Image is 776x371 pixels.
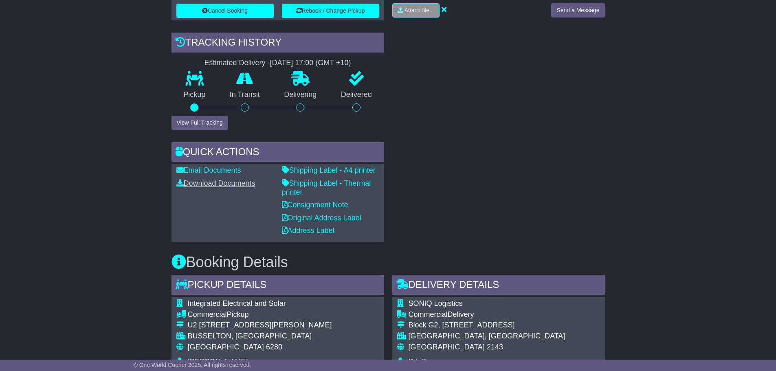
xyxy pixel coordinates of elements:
span: Commercial [188,310,227,318]
button: Send a Message [551,3,605,18]
span: 2143 [487,343,503,351]
a: Original Address Label [282,214,361,222]
p: Pickup [171,90,218,99]
a: Shipping Label - Thermal printer [282,179,371,196]
div: [DATE] 17:00 (GMT +10) [270,59,351,68]
a: Consignment Note [282,201,348,209]
span: Integrated Electrical and Solar [188,299,286,307]
p: Delivering [272,90,329,99]
div: BUSSELTON, [GEOGRAPHIC_DATA] [188,332,332,341]
div: U2 [STREET_ADDRESS][PERSON_NAME] [188,321,332,330]
span: Sri .K [409,358,426,366]
div: Delivery [409,310,565,319]
p: Delivered [329,90,384,99]
div: Pickup [188,310,332,319]
button: Rebook / Change Pickup [282,4,379,18]
div: Estimated Delivery - [171,59,384,68]
p: In Transit [218,90,272,99]
span: [GEOGRAPHIC_DATA] [188,343,264,351]
div: Block G2, [STREET_ADDRESS] [409,321,565,330]
div: Delivery Details [392,275,605,297]
span: Commercial [409,310,448,318]
span: 6280 [266,343,282,351]
div: [GEOGRAPHIC_DATA], [GEOGRAPHIC_DATA] [409,332,565,341]
div: Pickup Details [171,275,384,297]
a: Shipping Label - A4 printer [282,166,376,174]
a: Address Label [282,226,334,235]
button: View Full Tracking [171,116,228,130]
span: [GEOGRAPHIC_DATA] [409,343,485,351]
span: © One World Courier 2025. All rights reserved. [134,362,251,368]
span: SONIQ Logistics [409,299,463,307]
button: Cancel Booking [176,4,274,18]
a: Download Documents [176,179,255,187]
div: Tracking history [171,33,384,55]
span: [PERSON_NAME] [188,358,248,366]
div: Quick Actions [171,142,384,164]
a: Email Documents [176,166,241,174]
h3: Booking Details [171,254,605,270]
